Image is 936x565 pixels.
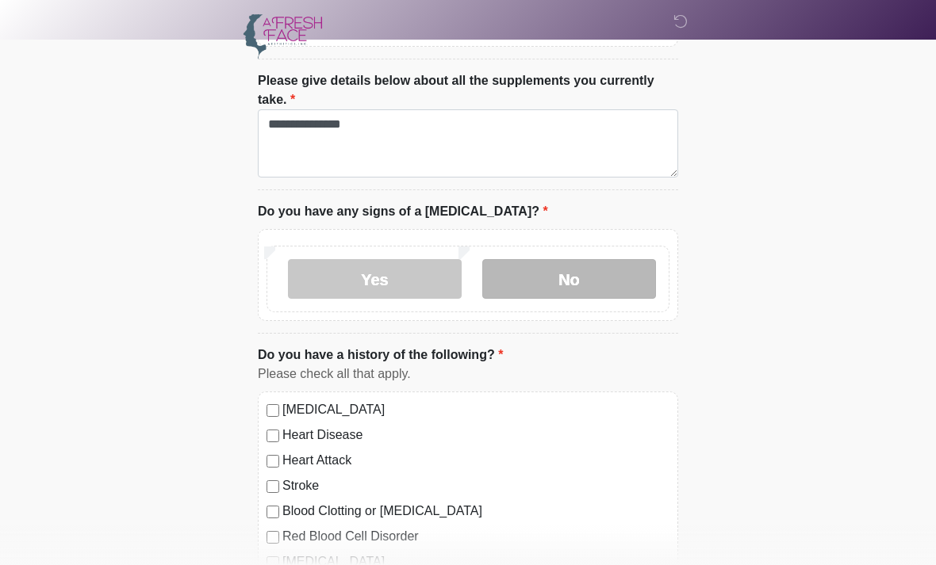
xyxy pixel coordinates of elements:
[267,480,279,493] input: Stroke
[282,426,669,445] label: Heart Disease
[282,400,669,419] label: [MEDICAL_DATA]
[288,259,462,299] label: Yes
[282,527,669,546] label: Red Blood Cell Disorder
[258,202,548,221] label: Do you have any signs of a [MEDICAL_DATA]?
[242,12,323,60] img: A Fresh Face Aesthetics Inc Logo
[258,345,503,365] label: Do you have a history of the following?
[282,451,669,470] label: Heart Attack
[267,404,279,417] input: [MEDICAL_DATA]
[267,429,279,442] input: Heart Disease
[267,531,279,544] input: Red Blood Cell Disorder
[258,71,678,109] label: Please give details below about all the supplements you currently take.
[282,476,669,495] label: Stroke
[282,502,669,521] label: Blood Clotting or [MEDICAL_DATA]
[267,506,279,518] input: Blood Clotting or [MEDICAL_DATA]
[267,455,279,468] input: Heart Attack
[482,259,656,299] label: No
[258,365,678,384] div: Please check all that apply.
